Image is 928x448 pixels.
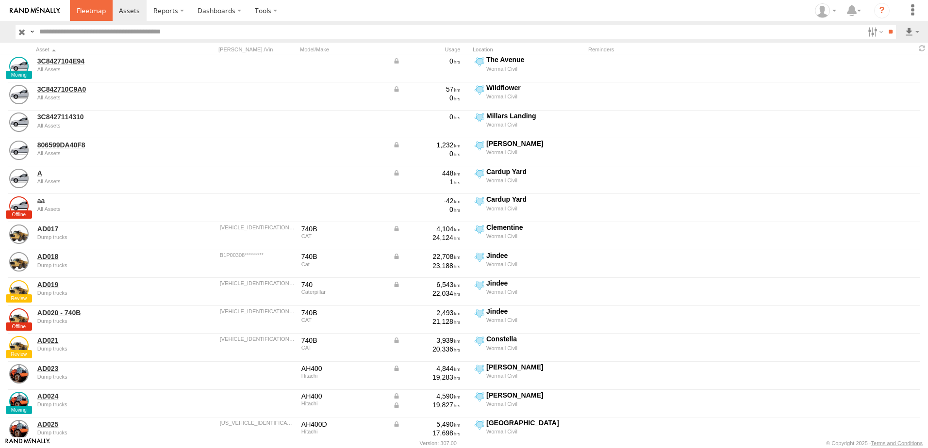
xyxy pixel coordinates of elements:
label: Search Filter Options [864,25,885,39]
a: AD023 [37,364,170,373]
label: Click to View Current Location [473,307,584,333]
div: Data from Vehicle CANbus [393,224,461,233]
div: undefined [37,262,170,268]
div: Wormall Civil [486,428,583,435]
div: Wormall Civil [486,205,583,212]
a: AD017 [37,224,170,233]
label: Click to View Current Location [473,139,584,165]
div: Wormall Civil [486,177,583,184]
div: Click to Sort [36,46,172,53]
a: View Asset Details [9,420,29,439]
a: View Asset Details [9,57,29,76]
div: 740 [301,280,386,289]
div: undefined [37,206,170,212]
div: undefined [37,401,170,407]
a: 3C8427104E94 [37,57,170,65]
div: Cardup Yard [486,195,583,204]
a: View Asset Details [9,85,29,104]
div: 21,128 [393,317,461,326]
div: Cat [301,261,386,267]
div: Version: 307.00 [420,440,457,446]
div: 22,034 [393,289,461,298]
div: undefined [37,290,170,296]
a: aa [37,196,170,205]
div: Clementine [486,223,583,232]
div: AEB1457400R002201 [220,420,295,426]
a: AD020 - 740B [37,308,170,317]
div: Karl Walsh [812,3,840,18]
div: Usage [391,46,469,53]
div: Wormall Civil [486,149,583,156]
div: 20,336 [393,345,461,353]
div: CAT00740TAXM01637 [220,308,295,314]
a: View Asset Details [9,280,29,300]
div: undefined [37,95,170,100]
div: Data from Vehicle CANbus [393,280,461,289]
div: undefined [37,66,170,72]
div: Constella [486,335,583,343]
div: AH400D [301,420,386,429]
div: Data from Vehicle CANbus [393,392,461,400]
div: © Copyright 2025 - [826,440,923,446]
div: Hitachi [301,373,386,379]
div: Data from Vehicle CANbus [393,420,461,429]
a: 3C842710C9A0 [37,85,170,94]
label: Click to View Current Location [473,83,584,110]
label: Click to View Current Location [473,335,584,361]
a: 3C8427114310 [37,112,170,121]
div: CAT [301,233,386,239]
div: Wormall Civil [486,261,583,268]
div: Data from Vehicle CANbus [393,400,461,409]
div: Data from Vehicle CANbus [393,85,461,94]
div: undefined [37,318,170,324]
div: 740B [301,252,386,261]
div: 0 [393,112,461,121]
div: Millars Landing [486,112,583,120]
a: AD021 [37,336,170,345]
a: View Asset Details [9,196,29,216]
div: 740B [301,336,386,345]
div: Wormall Civil [486,121,583,128]
div: 740B [301,308,386,317]
label: Click to View Current Location [473,167,584,193]
a: View Asset Details [9,112,29,132]
i: ? [874,3,890,18]
div: 0 [393,205,461,214]
a: View Asset Details [9,141,29,160]
div: Data from Vehicle CANbus [393,336,461,345]
div: undefined [37,123,170,128]
div: [PERSON_NAME]./Vin [218,46,296,53]
div: CAT [301,317,386,323]
div: Data from Vehicle CANbus [393,57,461,65]
label: Click to View Current Location [473,363,584,389]
div: -42 [393,196,461,205]
a: AD024 [37,392,170,400]
div: 0 [393,94,461,102]
div: undefined [37,150,170,156]
div: Reminders [588,46,744,53]
a: Visit our Website [5,438,50,448]
div: Hitachi [301,400,386,406]
div: Data from Vehicle CANbus [393,252,461,261]
div: undefined [37,374,170,380]
div: CAT [301,345,386,351]
div: Location [473,46,584,53]
a: View Asset Details [9,224,29,244]
div: Wormall Civil [486,345,583,352]
div: 0 [393,149,461,158]
div: AH400 [301,392,386,400]
div: 740B [301,224,386,233]
div: The Avenue [486,55,583,64]
label: Click to View Current Location [473,279,584,305]
div: Cardup Yard [486,167,583,176]
div: 1 [393,177,461,186]
div: 2,493 [393,308,461,317]
a: View Asset Details [9,336,29,355]
div: Jindee [486,307,583,316]
a: View Asset Details [9,252,29,272]
a: View Asset Details [9,364,29,384]
a: View Asset Details [9,308,29,328]
div: undefined [37,430,170,435]
div: Jindee [486,279,583,288]
div: Wildflower [486,83,583,92]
